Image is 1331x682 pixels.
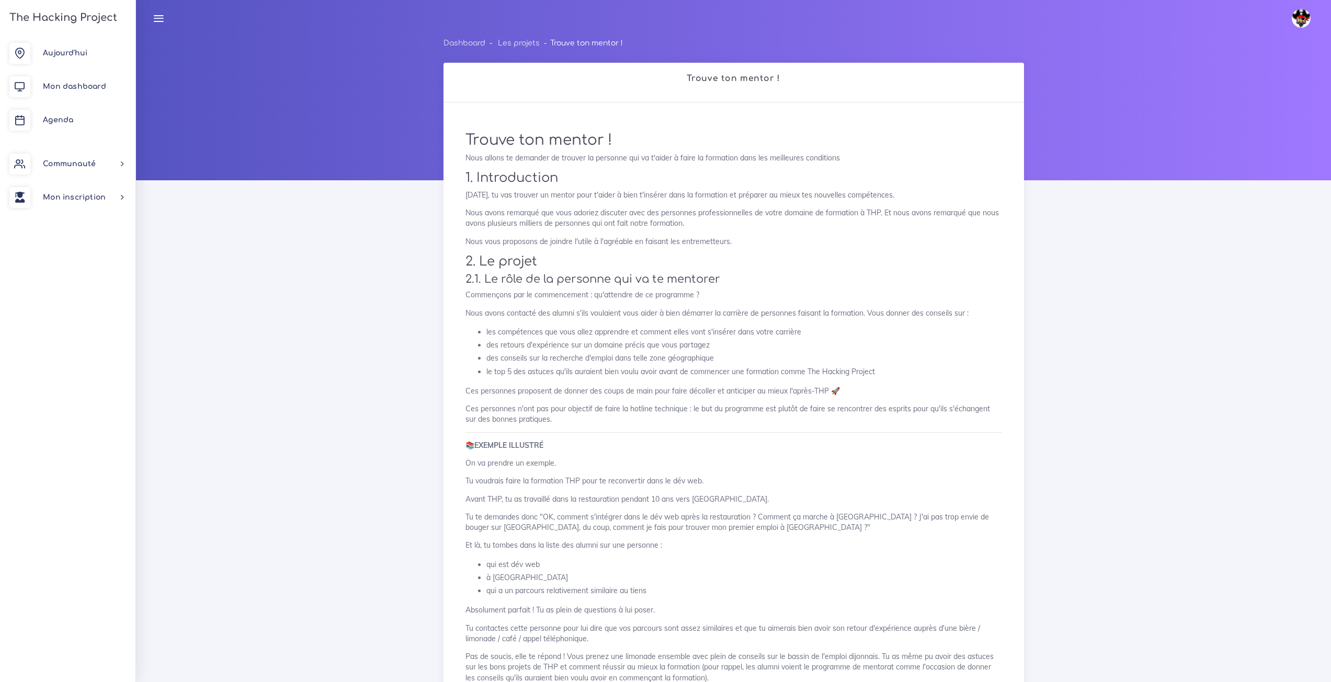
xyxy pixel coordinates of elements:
[465,386,1002,396] p: Ces personnes proposent de donner des coups de main pour faire décoller et anticiper au mieux l'a...
[43,116,73,124] span: Agenda
[465,440,1002,450] p: 📚
[486,558,1002,571] li: qui est dév web
[43,160,96,168] span: Communauté
[465,236,1002,247] p: Nous vous proposons de joindre l'utile à l'agréable en faisant les entremetteurs.
[486,326,1002,339] li: les compétences que vous allez apprendre et comment elles vont s'insérer dans votre carrière
[486,571,1002,584] li: à [GEOGRAPHIC_DATA]
[474,441,543,450] strong: EXEMPLE ILLUSTRÉ
[443,39,485,47] a: Dashboard
[465,190,1002,200] p: [DATE], tu vas trouver un mentor pour t'aider à bien t'insérer dans la formation et préparer au m...
[465,308,1002,318] p: Nous avons contacté des alumni s'ils voulaient vous aider à bien démarrer la carrière de personne...
[43,49,87,57] span: Aujourd'hui
[465,403,1002,425] p: Ces personnes n'ont pas pour objectif de faire la hotline technique : le but du programme est plu...
[43,83,106,90] span: Mon dashboard
[465,207,1002,229] p: Nous avons remarqué que vous adoriez discuter avec des personnes professionnelles de votre domain...
[540,37,623,50] li: Trouve ton mentor !
[454,74,1013,84] h2: Trouve ton mentor !
[486,365,1002,378] li: le top 5 des astuces qu'ils auraient bien voulu avoir avant de commencer une formation comme The ...
[465,153,1002,163] p: Nous allons te demander de trouver la personne qui va t'aider à faire la formation dans les meill...
[465,494,1002,504] p: Avant THP, tu as travaillé dans la restauration pendant 10 ans vers [GEOGRAPHIC_DATA].
[465,290,1002,300] p: Commençons par le commencement : qu'attendre de ce programme ?
[498,39,540,47] a: Les projets
[465,254,1002,269] h2: 2. Le projet
[465,458,1002,468] p: On va prendre un exemple.
[6,12,117,24] h3: The Hacking Project
[1292,9,1311,28] img: avatar
[465,170,1002,186] h2: 1. Introduction
[43,193,106,201] span: Mon inscription
[465,273,1002,286] h3: 2.1. Le rôle de la personne qui va te mentorer
[486,352,1002,365] li: des conseils sur la recherche d'emploi dans telle zone géographique
[465,540,1002,550] p: Et là, tu tombes dans la liste des alumni sur une personne :
[465,132,1002,149] h1: Trouve ton mentor !
[465,623,1002,644] p: Tu contactes cette personne pour lui dire que vos parcours sont assez similaires et que tu aimera...
[465,476,1002,486] p: Tu voudrais faire la formation THP pour te reconvertir dans le dév web.
[486,339,1002,352] li: des retours d'expérience sur un domaine précis que vous partagez
[465,605,1002,615] p: Absolument parfait ! Tu as plein de questions à lui poser.
[486,584,1002,597] li: qui a un parcours relativement similaire au tiens
[465,512,1002,533] p: Tu te demandes donc "OK, comment s'intégrer dans le dév web après la restauration ? Comment ça ma...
